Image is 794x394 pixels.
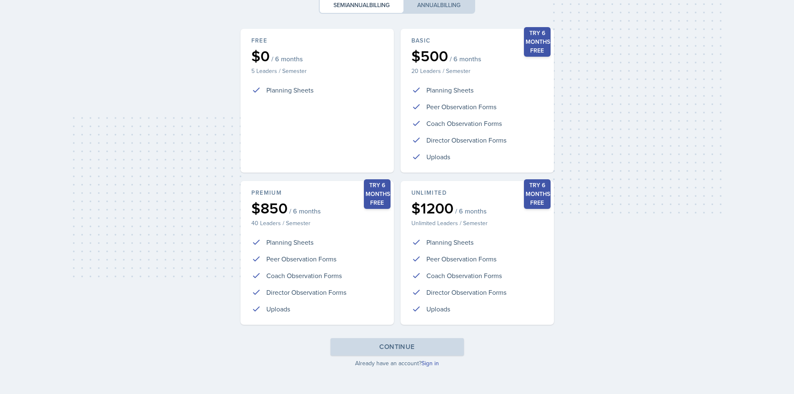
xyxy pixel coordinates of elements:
[426,135,506,145] p: Director Observation Forms
[251,48,383,63] div: $0
[379,342,414,352] div: Continue
[251,188,383,197] div: Premium
[450,55,481,63] span: / 6 months
[266,271,342,281] p: Coach Observation Forms
[426,85,473,95] p: Planning Sheets
[426,254,496,264] p: Peer Observation Forms
[411,67,543,75] p: 20 Leaders / Semester
[455,207,486,215] span: / 6 months
[421,359,439,367] a: Sign in
[266,254,336,264] p: Peer Observation Forms
[251,36,383,45] div: Free
[240,359,554,367] p: Already have an account?
[426,271,502,281] p: Coach Observation Forms
[251,219,383,227] p: 40 Leaders / Semester
[266,237,313,247] p: Planning Sheets
[411,201,543,216] div: $1200
[524,27,551,57] div: Try 6 months free
[271,55,303,63] span: / 6 months
[411,36,543,45] div: Basic
[426,118,502,128] p: Coach Observation Forms
[426,237,473,247] p: Planning Sheets
[440,1,461,9] span: billing
[426,287,506,297] p: Director Observation Forms
[411,188,543,197] div: Unlimited
[266,85,313,95] p: Planning Sheets
[289,207,321,215] span: / 6 months
[369,1,390,9] span: billing
[426,304,450,314] p: Uploads
[411,48,543,63] div: $500
[426,152,450,162] p: Uploads
[251,201,383,216] div: $850
[331,338,464,356] button: Continue
[364,179,391,209] div: Try 6 months free
[266,287,346,297] p: Director Observation Forms
[411,219,543,227] p: Unlimited Leaders / Semester
[266,304,290,314] p: Uploads
[251,67,383,75] p: 5 Leaders / Semester
[524,179,551,209] div: Try 6 months free
[426,102,496,112] p: Peer Observation Forms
